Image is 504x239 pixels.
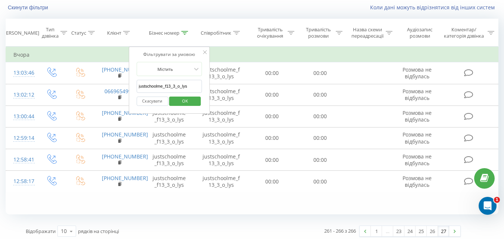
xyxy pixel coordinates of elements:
[194,84,248,106] td: justschoolme_f13_3_o_lys
[6,4,52,11] button: Скинути фільтри
[61,227,67,235] div: 10
[102,174,148,182] a: [PHONE_NUMBER]
[13,109,29,124] div: 13:00:44
[303,26,334,39] div: Тривалість розмови
[403,109,432,123] span: Розмова не відбулась
[149,30,179,36] div: Бізнес номер
[382,226,393,236] div: …
[13,152,29,167] div: 12:58:41
[248,149,296,171] td: 00:00
[248,171,296,192] td: 00:00
[296,62,344,84] td: 00:00
[416,226,427,236] a: 25
[42,26,59,39] div: Тип дзвінка
[194,171,248,192] td: justschoolme_f13_3_o_lys
[370,4,498,11] a: Коли дані можуть відрізнятися вiд інших систем
[248,106,296,127] td: 00:00
[144,149,194,171] td: justschoolme_f13_3_o_lys
[479,197,497,215] iframe: Intercom live chat
[26,228,56,235] span: Відображати
[296,106,344,127] td: 00:00
[169,97,201,106] button: OK
[102,131,148,138] a: [PHONE_NUMBER]
[194,127,248,149] td: justschoolme_f13_3_o_lys
[403,131,432,145] span: Розмова не відбулась
[102,109,148,116] a: [PHONE_NUMBER]
[403,174,432,188] span: Розмова не відбулась
[144,127,194,149] td: justschoolme_f13_3_o_lys
[144,171,194,192] td: justschoolme_f13_3_o_lys
[137,80,202,93] input: Введіть значення
[404,226,416,236] a: 24
[104,88,134,95] a: 0669654995
[13,131,29,145] div: 12:59:14
[494,197,500,203] span: 1
[324,227,356,235] div: 261 - 266 з 266
[13,88,29,102] div: 13:02:12
[1,30,39,36] div: [PERSON_NAME]
[201,30,231,36] div: Співробітник
[248,127,296,149] td: 00:00
[137,97,168,106] button: Скасувати
[371,226,382,236] a: 1
[102,153,148,160] a: [PHONE_NUMBER]
[403,66,432,80] span: Розмова не відбулась
[71,30,86,36] div: Статус
[13,174,29,189] div: 12:58:17
[442,26,486,39] div: Коментар/категорія дзвінка
[427,226,438,236] a: 26
[403,88,432,101] span: Розмова не відбулась
[255,26,286,39] div: Тривалість очікування
[351,26,384,39] div: Назва схеми переадресації
[102,66,148,73] a: [PHONE_NUMBER]
[401,26,439,39] div: Аудіозапис розмови
[137,51,202,58] div: Фільтрувати за умовою
[194,149,248,171] td: justschoolme_f13_3_o_lys
[107,30,121,36] div: Клієнт
[194,62,248,84] td: justschoolme_f13_3_o_lys
[194,106,248,127] td: justschoolme_f13_3_o_lys
[296,127,344,149] td: 00:00
[438,226,449,236] a: 27
[296,149,344,171] td: 00:00
[296,84,344,106] td: 00:00
[248,84,296,106] td: 00:00
[403,153,432,167] span: Розмова не відбулась
[6,47,498,62] td: Вчора
[393,226,404,236] a: 23
[78,228,119,235] span: рядків на сторінці
[296,171,344,192] td: 00:00
[13,66,29,80] div: 13:03:46
[175,95,195,107] span: OK
[248,62,296,84] td: 00:00
[144,106,194,127] td: justschoolme_f13_3_o_lys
